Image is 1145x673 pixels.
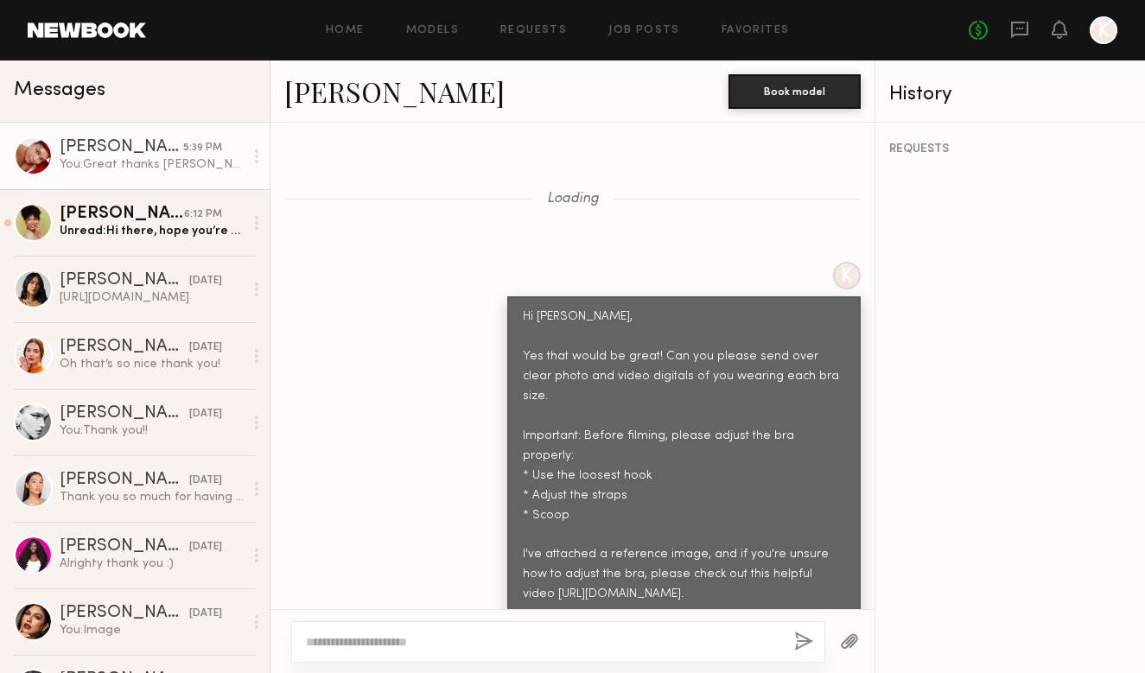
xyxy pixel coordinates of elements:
[189,606,222,622] div: [DATE]
[189,539,222,556] div: [DATE]
[60,422,244,439] div: You: Thank you!!
[60,538,189,556] div: [PERSON_NAME]
[889,85,1131,105] div: History
[60,139,183,156] div: [PERSON_NAME]
[60,489,244,505] div: Thank you so much for having me! It was such a fun shoot!! :)
[722,25,790,36] a: Favorites
[189,406,222,422] div: [DATE]
[60,356,244,372] div: Oh that’s so nice thank you!
[189,273,222,289] div: [DATE]
[60,206,184,223] div: [PERSON_NAME]
[1090,16,1117,44] a: K
[60,605,189,622] div: [PERSON_NAME]
[60,472,189,489] div: [PERSON_NAME]
[189,340,222,356] div: [DATE]
[183,140,222,156] div: 5:39 PM
[60,289,244,306] div: [URL][DOMAIN_NAME]
[60,556,244,572] div: Alrighty thank you :)
[60,223,244,239] div: Unread: Hi there, hope you’re having a great day so far! Here is a link to download my casting ta...
[728,83,861,98] a: Book model
[60,622,244,638] div: You: Image
[406,25,459,36] a: Models
[608,25,680,36] a: Job Posts
[500,25,567,36] a: Requests
[547,192,599,206] span: Loading
[60,156,244,173] div: You: Great thanks [PERSON_NAME]! You can attach a drive, dropbox, or wetransfer link for the vide...
[60,405,189,422] div: [PERSON_NAME]
[60,339,189,356] div: [PERSON_NAME]
[728,74,861,109] button: Book model
[189,473,222,489] div: [DATE]
[60,272,189,289] div: [PERSON_NAME]
[14,80,105,100] span: Messages
[284,73,505,110] a: [PERSON_NAME]
[326,25,365,36] a: Home
[889,143,1131,156] div: REQUESTS
[184,206,222,223] div: 6:12 PM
